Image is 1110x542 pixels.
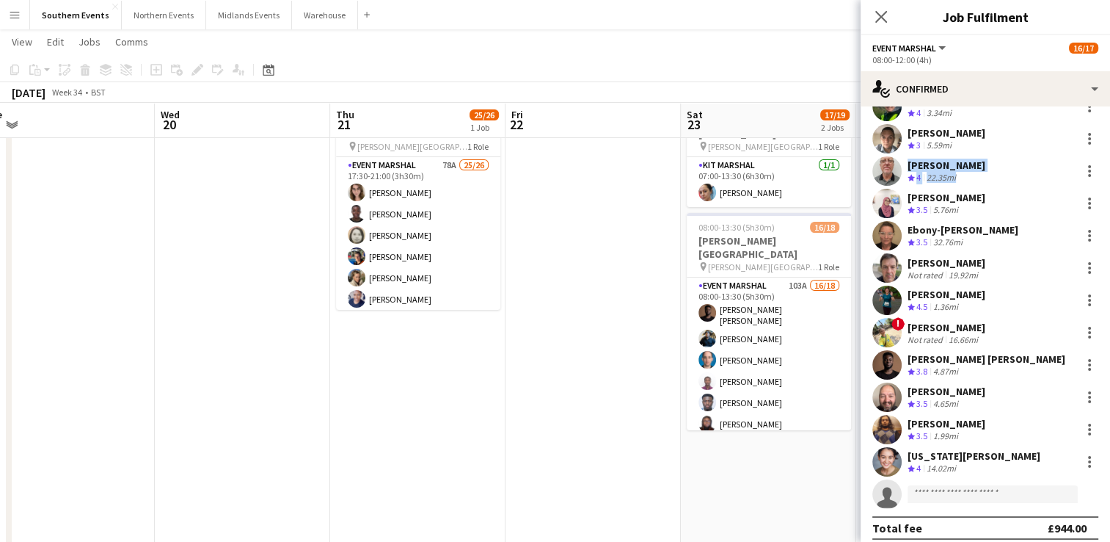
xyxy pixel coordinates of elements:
[158,116,180,133] span: 20
[91,87,106,98] div: BST
[916,140,921,151] span: 3
[908,334,946,345] div: Not rated
[78,35,101,48] span: Jobs
[946,270,981,281] div: 19.92mi
[115,35,148,48] span: Comms
[336,108,354,121] span: Thu
[687,157,851,207] app-card-role: Kit Marshal1/107:00-13:30 (6h30m)[PERSON_NAME]
[924,463,959,475] div: 14.02mi
[357,141,467,152] span: [PERSON_NAME][GEOGRAPHIC_DATA], [STREET_ADDRESS]
[109,32,154,51] a: Comms
[860,116,880,133] span: 24
[684,116,703,133] span: 23
[511,108,523,121] span: Fri
[12,85,45,100] div: [DATE]
[930,430,961,443] div: 1.99mi
[467,141,489,152] span: 1 Role
[930,398,961,411] div: 4.65mi
[509,116,523,133] span: 22
[908,353,1065,366] div: [PERSON_NAME] [PERSON_NAME]
[470,122,498,133] div: 1 Job
[818,141,839,152] span: 1 Role
[916,301,927,312] span: 4.5
[687,213,851,430] app-job-card: 08:00-13:30 (5h30m)16/18[PERSON_NAME][GEOGRAPHIC_DATA] [PERSON_NAME][GEOGRAPHIC_DATA]1 RoleEvent ...
[48,87,85,98] span: Week 34
[336,93,500,310] app-job-card: 17:30-21:00 (3h30m)25/26Women's Run Series Olympic Park 5k and 10k [PERSON_NAME][GEOGRAPHIC_DATA]...
[908,126,985,140] div: [PERSON_NAME]
[1069,43,1098,54] span: 16/17
[916,398,927,409] span: 3.5
[73,32,106,51] a: Jobs
[916,172,921,183] span: 4
[916,204,927,215] span: 3.5
[908,223,1018,236] div: Ebony-[PERSON_NAME]
[861,71,1110,106] div: Confirmed
[908,288,985,301] div: [PERSON_NAME]
[810,222,839,233] span: 16/18
[6,32,38,51] a: View
[924,140,954,152] div: 5.59mi
[872,54,1098,65] div: 08:00-12:00 (4h)
[292,1,358,29] button: Warehouse
[908,417,985,430] div: [PERSON_NAME]
[908,449,1040,463] div: [US_STATE][PERSON_NAME]
[916,236,927,247] span: 3.5
[872,43,948,54] button: Event Marshal
[821,122,849,133] div: 2 Jobs
[916,463,921,474] span: 4
[687,234,851,261] h3: [PERSON_NAME][GEOGRAPHIC_DATA]
[908,270,946,281] div: Not rated
[708,261,818,272] span: [PERSON_NAME][GEOGRAPHIC_DATA]
[861,7,1110,26] h3: Job Fulfilment
[820,109,850,120] span: 17/19
[334,116,354,133] span: 21
[908,256,985,270] div: [PERSON_NAME]
[818,261,839,272] span: 1 Role
[47,35,64,48] span: Edit
[930,301,961,314] div: 1.36mi
[930,204,961,217] div: 5.76mi
[470,109,499,120] span: 25/26
[1048,521,1087,535] div: £944.00
[908,321,985,334] div: [PERSON_NAME]
[916,430,927,441] span: 3.5
[30,1,122,29] button: Southern Events
[41,32,70,51] a: Edit
[916,366,927,377] span: 3.8
[916,107,921,118] span: 4
[687,93,851,207] app-job-card: 07:00-13:30 (6h30m)1/1RT Kit Assistant - [PERSON_NAME][GEOGRAPHIC_DATA] [GEOGRAPHIC_DATA] [PERSON...
[687,108,703,121] span: Sat
[908,191,985,204] div: [PERSON_NAME]
[908,385,985,398] div: [PERSON_NAME]
[891,317,905,330] span: !
[708,141,818,152] span: [PERSON_NAME][GEOGRAPHIC_DATA]
[12,35,32,48] span: View
[930,366,961,378] div: 4.87mi
[872,521,922,535] div: Total fee
[161,108,180,121] span: Wed
[924,107,954,120] div: 3.34mi
[206,1,292,29] button: Midlands Events
[924,172,959,184] div: 22.35mi
[872,43,936,54] span: Event Marshal
[930,236,965,249] div: 32.76mi
[698,222,775,233] span: 08:00-13:30 (5h30m)
[908,159,985,172] div: [PERSON_NAME]
[122,1,206,29] button: Northern Events
[946,334,981,345] div: 16.66mi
